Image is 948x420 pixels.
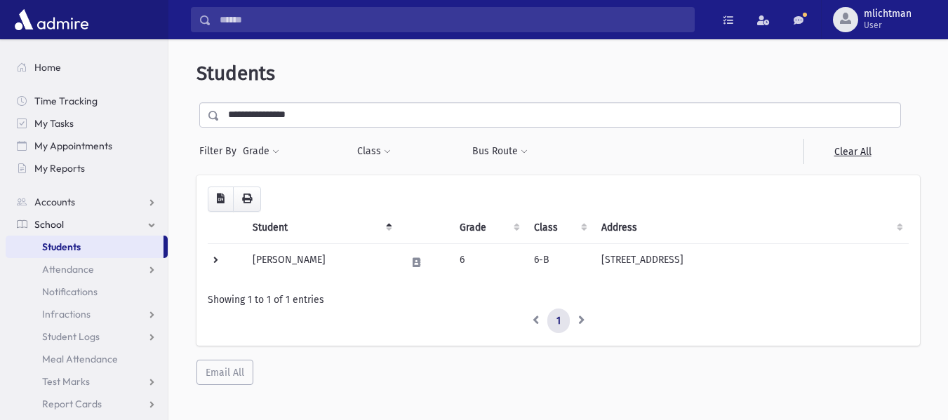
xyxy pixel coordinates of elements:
a: Notifications [6,280,168,303]
a: Time Tracking [6,90,168,112]
span: Home [34,61,61,74]
a: Report Cards [6,393,168,415]
button: Class [356,139,392,164]
button: Grade [242,139,280,164]
a: Test Marks [6,370,168,393]
td: [PERSON_NAME] [244,243,399,281]
td: 6 [451,243,526,281]
a: Home [6,56,168,79]
span: School [34,218,64,231]
span: My Appointments [34,140,112,152]
span: Notifications [42,285,98,298]
span: Report Cards [42,398,102,410]
td: [STREET_ADDRESS] [593,243,909,281]
a: Attendance [6,258,168,280]
span: Attendance [42,263,94,276]
a: Meal Attendance [6,348,168,370]
a: Clear All [803,139,901,164]
th: Student: activate to sort column descending [244,212,399,244]
a: Accounts [6,191,168,213]
span: Students [42,241,81,253]
input: Search [211,7,694,32]
span: Test Marks [42,375,90,388]
a: Infractions [6,303,168,325]
a: My Tasks [6,112,168,135]
span: Meal Attendance [42,353,118,365]
button: Print [233,187,261,212]
span: mlichtman [864,8,912,20]
span: My Tasks [34,117,74,130]
span: Students [196,62,275,85]
th: Class: activate to sort column ascending [526,212,593,244]
a: 1 [547,309,570,334]
a: School [6,213,168,236]
a: My Appointments [6,135,168,157]
div: Showing 1 to 1 of 1 entries [208,292,909,307]
span: Infractions [42,308,91,320]
span: Student Logs [42,330,100,343]
span: Time Tracking [34,95,98,107]
span: My Reports [34,162,85,175]
span: Filter By [199,144,242,158]
button: Bus Route [472,139,528,164]
span: Accounts [34,196,75,208]
button: CSV [208,187,234,212]
td: 6-B [526,243,593,281]
a: My Reports [6,157,168,179]
th: Address: activate to sort column ascending [593,212,909,244]
button: Email All [196,360,253,385]
span: User [864,20,912,31]
img: AdmirePro [11,6,92,34]
a: Students [6,236,163,258]
a: Student Logs [6,325,168,348]
th: Grade: activate to sort column ascending [451,212,526,244]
